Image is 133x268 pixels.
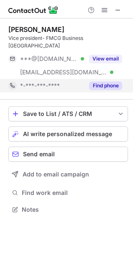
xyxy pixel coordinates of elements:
span: AI write personalized message [23,131,112,137]
div: [PERSON_NAME] [8,25,64,34]
div: Vice president- FMCG Business [GEOGRAPHIC_DATA] [8,34,128,50]
button: Send email [8,147,128,162]
button: Reveal Button [89,81,122,90]
span: ***@[DOMAIN_NAME] [20,55,78,63]
button: Add to email campaign [8,167,128,182]
span: [EMAIL_ADDRESS][DOMAIN_NAME] [20,68,107,76]
button: Find work email [8,187,128,199]
button: Notes [8,204,128,215]
button: Reveal Button [89,55,122,63]
div: Save to List / ATS / CRM [23,110,113,117]
span: Find work email [22,189,125,197]
button: AI write personalized message [8,126,128,142]
span: Send email [23,151,55,158]
button: save-profile-one-click [8,106,128,121]
span: Notes [22,206,125,213]
span: Add to email campaign [23,171,89,178]
img: ContactOut v5.3.10 [8,5,59,15]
